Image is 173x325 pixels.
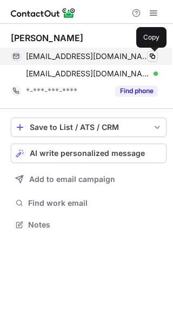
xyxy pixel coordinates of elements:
[28,220,162,230] span: Notes
[30,149,145,158] span: AI write personalized message
[11,6,76,19] img: ContactOut v5.3.10
[11,217,167,232] button: Notes
[11,170,167,189] button: Add to email campaign
[11,196,167,211] button: Find work email
[30,123,148,132] div: Save to List / ATS / CRM
[26,51,150,61] span: [EMAIL_ADDRESS][DOMAIN_NAME]
[11,32,83,43] div: [PERSON_NAME]
[28,198,162,208] span: Find work email
[26,69,150,79] span: [EMAIL_ADDRESS][DOMAIN_NAME]
[29,175,115,184] span: Add to email campaign
[115,86,158,96] button: Reveal Button
[11,118,167,137] button: save-profile-one-click
[11,144,167,163] button: AI write personalized message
